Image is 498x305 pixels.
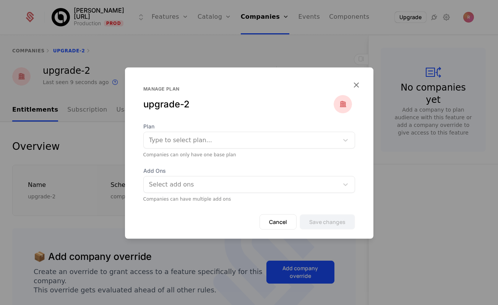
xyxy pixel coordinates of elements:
[300,214,355,230] button: Save changes
[143,152,355,158] div: Companies can only have one base plan
[143,86,334,92] div: Manage plan
[260,214,297,230] button: Cancel
[143,196,355,202] div: Companies can have multiple add ons
[334,95,352,114] img: red.png
[143,167,355,175] span: Add Ons
[143,98,334,110] div: upgrade-2
[143,123,355,130] span: Plan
